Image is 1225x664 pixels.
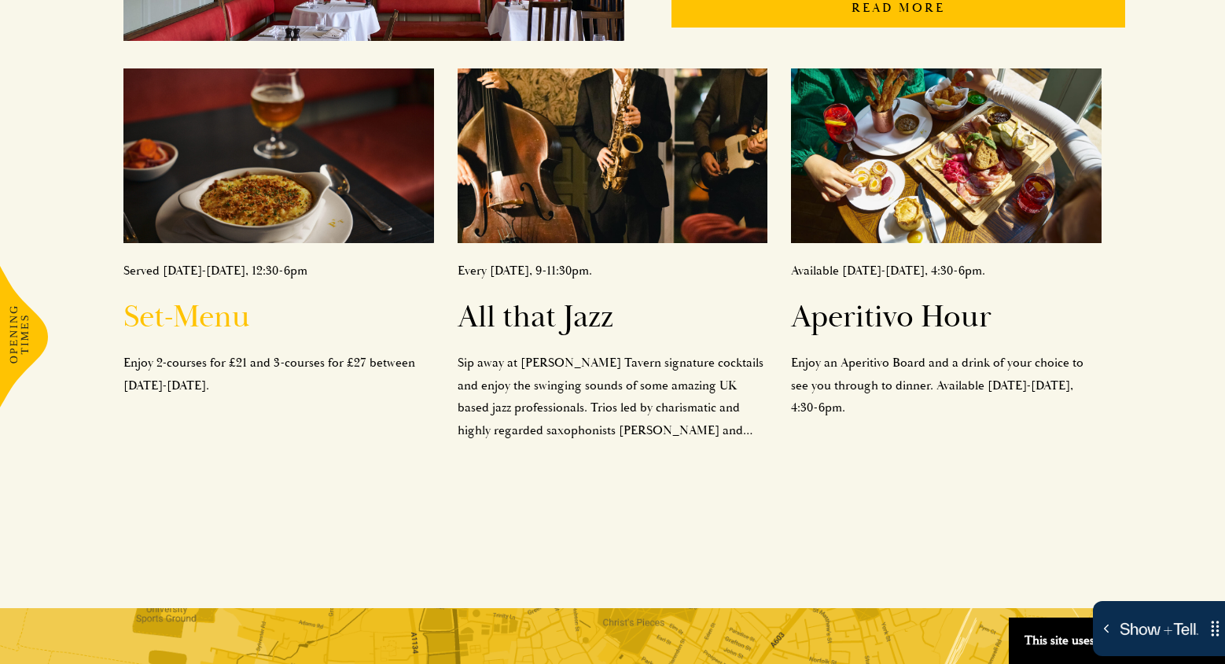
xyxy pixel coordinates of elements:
a: Every [DATE], 9-11:30pm.All that JazzSip away at [PERSON_NAME] Tavern signature cocktails and enj... [458,68,768,442]
a: Available [DATE]-[DATE], 4:30-6pm.Aperitivo HourEnjoy an Aperitivo Board and a drink of your choi... [791,68,1102,419]
p: Enjoy 2-courses for £21 and 3-courses for £27 between [DATE]-[DATE]. [123,352,434,397]
p: Sip away at [PERSON_NAME] Tavern signature cocktails and enjoy the swinging sounds of some amazin... [458,352,768,442]
p: Available [DATE]-[DATE], 4:30-6pm. [791,260,1102,282]
p: This site uses cookies. [1025,629,1141,652]
h2: Set-Menu [123,298,434,336]
p: Served [DATE]-[DATE], 12:30-6pm [123,260,434,282]
a: Served [DATE]-[DATE], 12:30-6pmSet-MenuEnjoy 2-courses for £21 and 3-courses for £27 between [DAT... [123,68,434,397]
p: Enjoy an Aperitivo Board and a drink of your choice to see you through to dinner. Available [DATE... [791,352,1102,419]
p: Every [DATE], 9-11:30pm. [458,260,768,282]
h2: All that Jazz [458,298,768,336]
h2: Aperitivo Hour [791,298,1102,336]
